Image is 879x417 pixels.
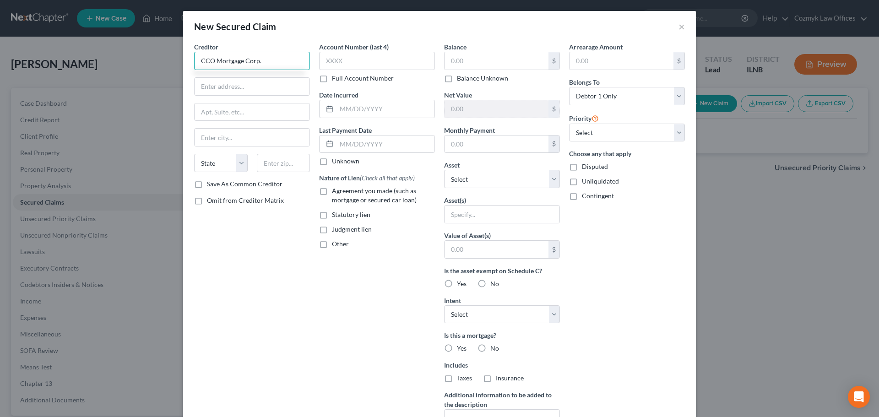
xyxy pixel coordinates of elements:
[207,179,282,189] label: Save As Common Creditor
[444,296,461,305] label: Intent
[444,161,460,169] span: Asset
[319,90,358,100] label: Date Incurred
[678,21,685,32] button: ×
[336,100,434,118] input: MM/DD/YYYY
[582,177,619,185] span: Unliquidated
[673,52,684,70] div: $
[569,149,685,158] label: Choose any that apply
[457,374,472,382] span: Taxes
[490,280,499,287] span: No
[444,90,472,100] label: Net Value
[195,129,309,146] input: Enter city...
[490,344,499,352] span: No
[444,195,466,205] label: Asset(s)
[445,241,548,258] input: 0.00
[444,266,560,276] label: Is the asset exempt on Schedule C?
[569,78,600,86] span: Belongs To
[319,125,372,135] label: Last Payment Date
[582,192,614,200] span: Contingent
[457,74,508,83] label: Balance Unknown
[194,52,310,70] input: Search creditor by name...
[332,211,370,218] span: Statutory lien
[445,135,548,153] input: 0.00
[207,196,284,204] span: Omit from Creditor Matrix
[194,20,277,33] div: New Secured Claim
[569,113,599,124] label: Priority
[336,135,434,153] input: MM/DD/YYYY
[570,52,673,70] input: 0.00
[444,360,560,370] label: Includes
[582,162,608,170] span: Disputed
[195,103,309,121] input: Apt, Suite, etc...
[444,330,560,340] label: Is this a mortgage?
[444,42,467,52] label: Balance
[332,157,359,166] label: Unknown
[444,125,495,135] label: Monthly Payment
[194,43,218,51] span: Creditor
[848,386,870,408] div: Open Intercom Messenger
[457,280,467,287] span: Yes
[332,225,372,233] span: Judgment lien
[319,173,415,183] label: Nature of Lien
[548,100,559,118] div: $
[445,206,559,223] input: Specify...
[319,52,435,70] input: XXXX
[445,100,548,118] input: 0.00
[496,374,524,382] span: Insurance
[195,78,309,95] input: Enter address...
[548,135,559,153] div: $
[257,154,310,172] input: Enter zip...
[332,187,417,204] span: Agreement you made (such as mortgage or secured car loan)
[444,390,560,409] label: Additional information to be added to the description
[332,240,349,248] span: Other
[548,52,559,70] div: $
[319,42,389,52] label: Account Number (last 4)
[360,174,415,182] span: (Check all that apply)
[548,241,559,258] div: $
[445,52,548,70] input: 0.00
[444,231,491,240] label: Value of Asset(s)
[569,42,623,52] label: Arrearage Amount
[332,74,394,83] label: Full Account Number
[457,344,467,352] span: Yes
